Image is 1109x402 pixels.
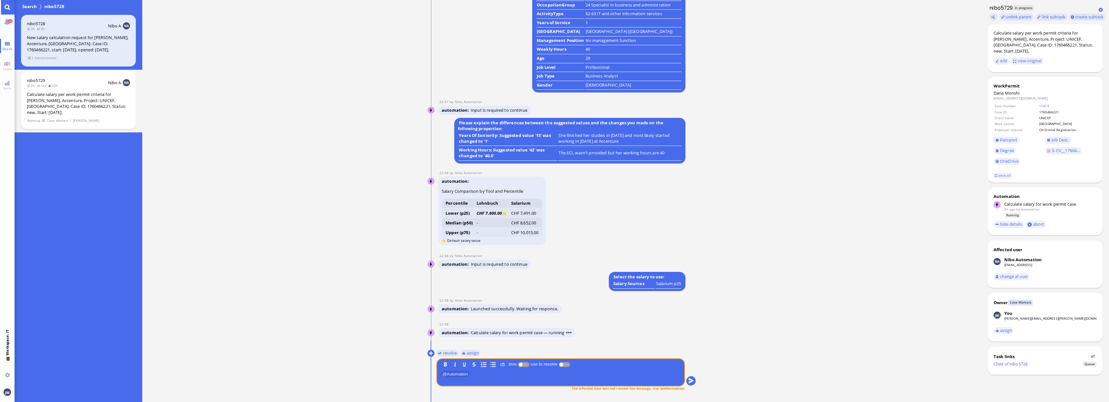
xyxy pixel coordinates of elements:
button: resolve [436,349,458,356]
span: 2h [27,26,37,31]
button: view original [1011,57,1043,65]
span: Status [1083,361,1096,367]
div: WorkPermit [994,83,1097,89]
span: Job Desc. [1052,137,1069,143]
td: Gender [536,82,584,90]
div: You [1004,310,1012,316]
div: Task links [994,354,1089,359]
span: by [450,170,455,175]
span: Team [1,67,14,71]
span: • [568,330,570,335]
a: 3. CV__17604... [1045,147,1082,154]
td: Working Hours: Suggested value '42' was changed to '40.0' [458,147,557,161]
button: B [442,361,449,368]
a: Child of nibo5728 [994,361,1028,367]
img: Nibo Automation [428,107,435,114]
span: 22h [48,83,60,88]
span: 45 [8,19,13,23]
a: OneDrive [994,158,1020,165]
img: Nibo Automation [428,178,435,185]
div: Calculate salary per work permit criteria for [PERSON_NAME], Accenture, Project: UNICEF, [GEOGRAP... [27,91,130,115]
td: - [475,228,509,237]
strong: Median (p50) [446,220,473,226]
img: NA [123,22,130,29]
h3: Salary Comparison by Tool and Percentile [442,188,543,194]
td: Work canton [994,121,1038,126]
button: create subtask [1069,14,1105,21]
img: Nibo Automation [994,258,1001,265]
div: Calculate salary per work permit criteria for [PERSON_NAME], Accenture, Project: UNICEF, [GEOGRAP... [994,30,1097,54]
span: The Affected User will not receive the message. Use @AffectedUser [572,386,685,390]
td: Job Type [536,73,584,81]
runbook-parameter-view: [GEOGRAPHIC_DATA] ([GEOGRAPHIC_DATA]) [586,28,673,34]
button: hide details [994,221,1024,228]
runbook-parameter-view: 24 Specialist in business and administration [586,2,671,8]
div: Owner [994,300,1008,305]
img: Nibo Automation [428,261,435,268]
span: automation [442,306,471,312]
a: 11419 [1039,104,1049,108]
div: Calculate salary for work permit case [1004,201,1097,207]
span: Monshi [1005,90,1020,96]
td: ⭐ [475,208,509,218]
td: CHF 8,652.00 [509,218,542,228]
span: view 1 items [27,55,34,61]
td: Case ID [994,109,1038,115]
span: by [1016,207,1020,211]
span: nibo5728 [43,3,66,10]
span: link subtask [1042,14,1066,20]
runbook-parameter-view: She finished her studies in [DATE] and most likely started working in [DATE] at Accenture [558,132,670,144]
td: Management Position [536,37,584,46]
strong: Lower (p25) [446,210,469,216]
span: Daria [994,90,1004,96]
span: 3. CV__17604... [1052,148,1080,153]
runbook-parameter-view: The ECL wasn't provided but her working hours are 40 [558,150,664,156]
span: Case Workers [47,118,69,123]
img: You [994,312,1001,319]
p-inputswitch: use to resolve [559,362,570,366]
p-inputswitch: Log time spent [518,362,530,366]
task-group-action-menu: link subtask [1035,14,1067,21]
a: nibo5728 [27,21,45,26]
label: use to resolve [530,362,559,366]
span: automation@nibo.ai [455,170,482,175]
span: Running [27,118,40,123]
th: Salarium [509,198,542,208]
td: Client name [994,115,1038,120]
td: Age [536,55,584,63]
th: Percentile [442,198,475,208]
button: unlink parent [999,14,1034,21]
span: Nibo A [108,23,121,29]
span: Input is required to continue [471,261,527,267]
runbook-parameter-view: 1 [586,20,588,26]
span: automation [442,107,471,113]
span: / [70,118,72,123]
span: automation@nibo.ai [455,99,482,104]
a: view all [993,173,1012,178]
button: assign [460,349,480,356]
span: by [450,99,455,104]
button: edit [994,57,1009,65]
div: undefined [656,281,681,286]
span: Case Workers [1008,300,1033,305]
span: automation@nibo.ai [455,298,482,303]
div: New salary calculation request for [PERSON_NAME], Accenture, [GEOGRAPHIC_DATA]. Case ID: 17604662... [27,35,130,53]
span: Launched successfully. Waiting for response. [471,306,558,312]
span: Stats [2,86,13,90]
runbook-parameter-view: 62-63 IT and other information services [586,11,662,16]
td: Job Level [536,64,584,72]
a: nibo5729 [27,77,45,83]
td: - [475,218,509,228]
td: [GEOGRAPHIC_DATA] [536,28,584,36]
td: CHF 10,015.00 [509,228,542,237]
td: 1760466221 [1039,109,1096,115]
div: Automation [994,193,1097,199]
span: Board [1,46,14,51]
span: Nibo A [108,80,121,86]
button: Show flow diagram [1091,354,1095,358]
span: automation [442,261,471,267]
span: 💼 Workspace: IT [5,356,10,370]
i: CHF 7,600.00 [477,210,502,216]
span: by [450,298,455,303]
